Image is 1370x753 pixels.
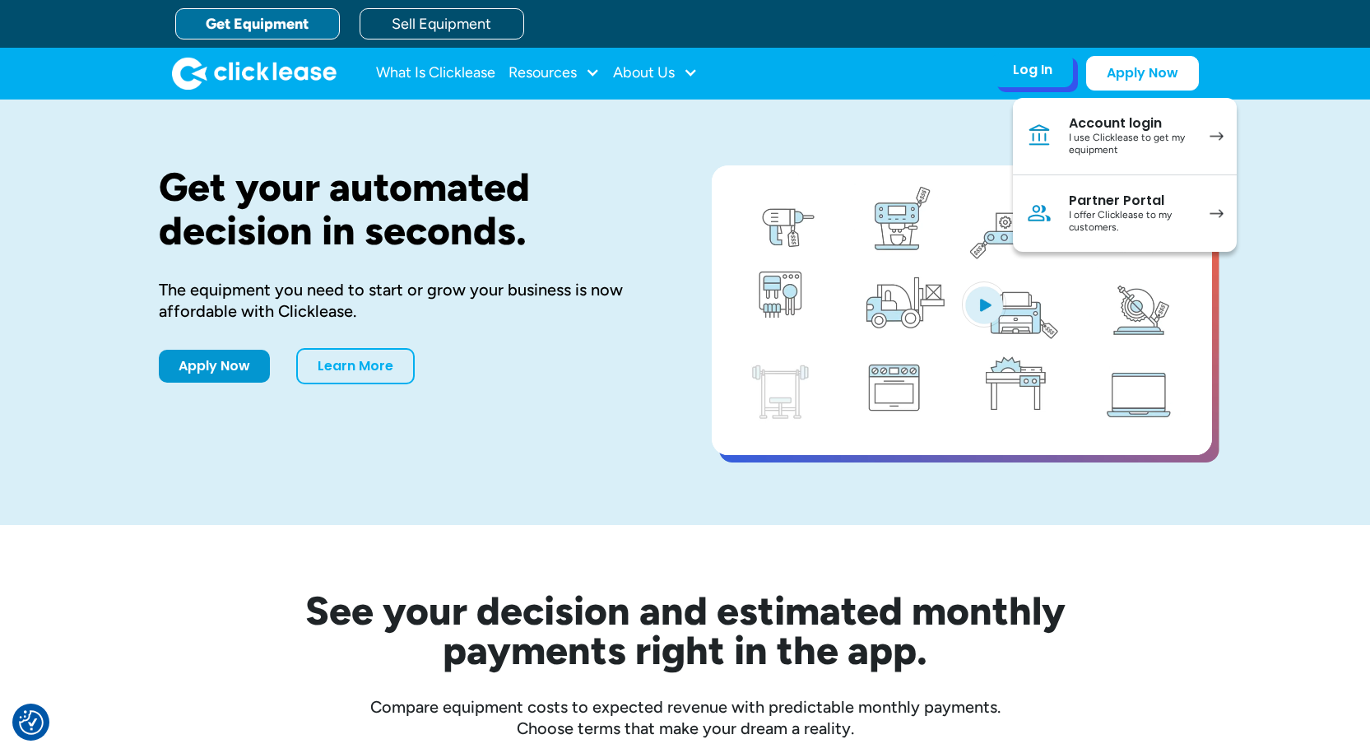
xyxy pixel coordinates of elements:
img: Clicklease logo [172,57,337,90]
div: Log In [1013,62,1052,78]
img: Revisit consent button [19,710,44,735]
a: Account loginI use Clicklease to get my equipment [1013,98,1237,175]
a: Partner PortalI offer Clicklease to my customers. [1013,175,1237,252]
a: Get Equipment [175,8,340,40]
div: Partner Portal [1069,193,1193,209]
a: Sell Equipment [360,8,524,40]
img: arrow [1210,132,1224,141]
a: Apply Now [159,350,270,383]
h2: See your decision and estimated monthly payments right in the app. [225,591,1146,670]
div: About Us [613,57,698,90]
nav: Log In [1013,98,1237,252]
div: Account login [1069,115,1193,132]
a: home [172,57,337,90]
a: What Is Clicklease [376,57,495,90]
a: Apply Now [1086,56,1199,91]
div: Resources [509,57,600,90]
a: open lightbox [712,165,1212,455]
div: I offer Clicklease to my customers. [1069,209,1193,235]
h1: Get your automated decision in seconds. [159,165,659,253]
div: The equipment you need to start or grow your business is now affordable with Clicklease. [159,279,659,322]
img: Person icon [1026,200,1052,226]
div: I use Clicklease to get my equipment [1069,132,1193,157]
div: Compare equipment costs to expected revenue with predictable monthly payments. Choose terms that ... [159,696,1212,739]
a: Learn More [296,348,415,384]
button: Consent Preferences [19,710,44,735]
img: arrow [1210,209,1224,218]
img: Bank icon [1026,123,1052,149]
img: Blue play button logo on a light blue circular background [962,281,1006,328]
